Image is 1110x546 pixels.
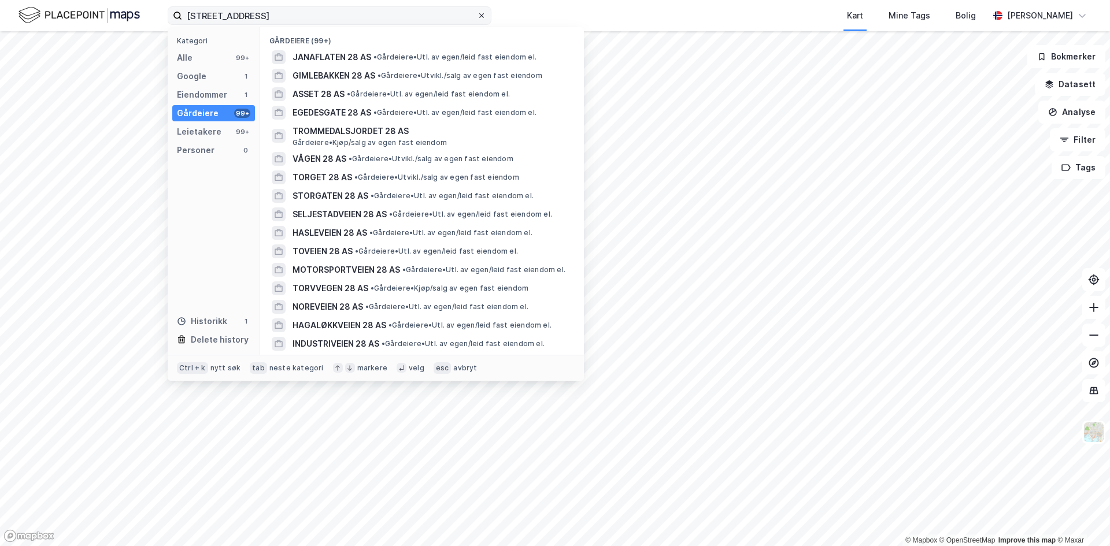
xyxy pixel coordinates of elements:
[177,125,221,139] div: Leietakere
[371,191,534,200] span: Gårdeiere • Utl. av egen/leid fast eiendom el.
[293,226,367,240] span: HASLEVEIEN 28 AS
[260,27,584,48] div: Gårdeiere (99+)
[998,536,1056,544] a: Improve this map
[177,51,193,65] div: Alle
[847,9,863,23] div: Kart
[956,9,976,23] div: Bolig
[365,302,528,311] span: Gårdeiere • Utl. av egen/leid fast eiendom el.
[347,90,350,98] span: •
[347,90,510,99] span: Gårdeiere • Utl. av egen/leid fast eiendom el.
[293,138,447,147] span: Gårdeiere • Kjøp/salg av egen fast eiendom
[210,363,241,373] div: nytt søk
[234,127,250,136] div: 99+
[250,362,267,374] div: tab
[355,247,358,255] span: •
[371,284,374,292] span: •
[293,189,368,203] span: STORGATEN 28 AS
[293,124,570,138] span: TROMMEDALSJORDET 28 AS
[373,53,377,61] span: •
[402,265,565,274] span: Gårdeiere • Utl. av egen/leid fast eiendom el.
[293,281,368,295] span: TORVVEGEN 28 AS
[182,7,477,24] input: Søk på adresse, matrikkel, gårdeiere, leietakere eller personer
[388,321,552,330] span: Gårdeiere • Utl. av egen/leid fast eiendom el.
[389,210,552,219] span: Gårdeiere • Utl. av egen/leid fast eiendom el.
[241,317,250,326] div: 1
[349,154,352,163] span: •
[369,228,373,237] span: •
[293,337,379,351] span: INDUSTRIVEIEN 28 AS
[1007,9,1073,23] div: [PERSON_NAME]
[354,173,519,182] span: Gårdeiere • Utvikl./salg av egen fast eiendom
[378,71,542,80] span: Gårdeiere • Utvikl./salg av egen fast eiendom
[1050,128,1105,151] button: Filter
[293,152,346,166] span: VÅGEN 28 AS
[177,143,214,157] div: Personer
[357,363,387,373] div: markere
[241,90,250,99] div: 1
[293,69,375,83] span: GIMLEBAKKEN 28 AS
[373,108,536,117] span: Gårdeiere • Utl. av egen/leid fast eiendom el.
[373,108,377,117] span: •
[177,314,227,328] div: Historikk
[177,69,206,83] div: Google
[177,88,227,102] div: Eiendommer
[371,284,528,293] span: Gårdeiere • Kjøp/salg av egen fast eiendom
[177,362,208,374] div: Ctrl + k
[191,333,249,347] div: Delete history
[293,170,352,184] span: TORGET 28 AS
[177,106,219,120] div: Gårdeiere
[269,363,324,373] div: neste kategori
[373,53,536,62] span: Gårdeiere • Utl. av egen/leid fast eiendom el.
[293,50,371,64] span: JANAFLATEN 28 AS
[905,536,937,544] a: Mapbox
[1052,156,1105,179] button: Tags
[234,109,250,118] div: 99+
[1052,491,1110,546] div: Kontrollprogram for chat
[355,247,518,256] span: Gårdeiere • Utl. av egen/leid fast eiendom el.
[889,9,930,23] div: Mine Tags
[389,210,393,218] span: •
[3,529,54,543] a: Mapbox homepage
[1083,421,1105,443] img: Z
[382,339,545,348] span: Gårdeiere • Utl. av egen/leid fast eiendom el.
[349,154,513,164] span: Gårdeiere • Utvikl./salg av egen fast eiendom
[293,318,386,332] span: HAGALØKKVEIEN 28 AS
[369,228,532,237] span: Gårdeiere • Utl. av egen/leid fast eiendom el.
[293,300,363,314] span: NOREVEIEN 28 AS
[241,72,250,81] div: 1
[293,106,371,120] span: EGEDESGATE 28 AS
[453,363,477,373] div: avbryt
[939,536,996,544] a: OpenStreetMap
[234,53,250,62] div: 99+
[409,363,424,373] div: velg
[382,339,385,348] span: •
[365,302,369,311] span: •
[388,321,392,329] span: •
[293,263,400,277] span: MOTORSPORTVEIEN 28 AS
[1027,45,1105,68] button: Bokmerker
[1035,73,1105,96] button: Datasett
[402,265,406,274] span: •
[1052,491,1110,546] iframe: Chat Widget
[434,362,452,374] div: esc
[293,207,387,221] span: SELJESTADVEIEN 28 AS
[371,191,374,200] span: •
[293,244,353,258] span: TOVEIEN 28 AS
[354,173,358,181] span: •
[293,87,345,101] span: ASSET 28 AS
[177,36,255,45] div: Kategori
[18,5,140,25] img: logo.f888ab2527a4732fd821a326f86c7f29.svg
[241,146,250,155] div: 0
[1038,101,1105,124] button: Analyse
[378,71,381,80] span: •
